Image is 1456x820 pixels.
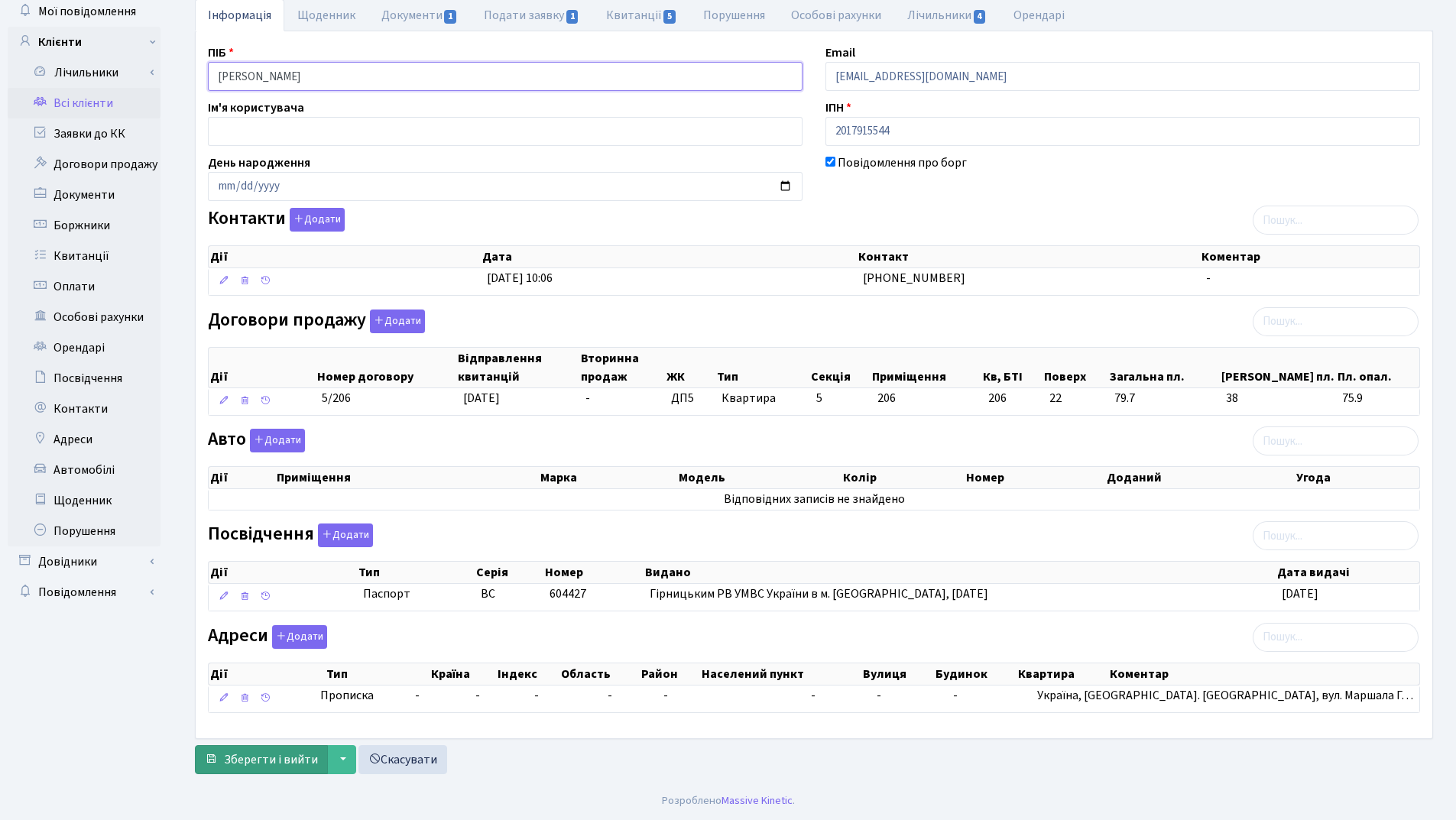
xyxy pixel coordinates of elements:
[8,302,161,332] a: Особові рахунки
[988,390,1037,407] span: 206
[444,10,456,24] span: 1
[8,424,161,455] a: Адреси
[1108,348,1221,387] th: Загальна пл.
[543,562,644,583] th: Номер
[322,390,351,407] span: 5/206
[208,523,373,547] label: Посвідчення
[8,363,161,394] a: Посвідчення
[8,271,161,302] a: Оплати
[857,246,1201,267] th: Контакт
[1342,390,1413,407] span: 75.9
[475,562,544,583] th: Серія
[209,467,275,488] th: Дії
[208,429,305,452] label: Авто
[320,687,374,705] span: Прописка
[534,687,539,704] span: -
[8,455,161,485] a: Автомобілі
[250,429,305,452] button: Авто
[1108,663,1419,685] th: Коментар
[357,562,475,583] th: Тип
[550,585,586,602] span: 604427
[38,3,136,20] span: Мої повідомлення
[640,663,700,685] th: Район
[275,467,540,488] th: Приміщення
[208,44,234,62] label: ПІБ
[475,687,480,704] span: -
[539,467,677,488] th: Марка
[430,663,496,685] th: Країна
[209,489,1419,510] td: Відповідних записів не знайдено
[8,516,161,546] a: Порушення
[358,745,447,774] a: Скасувати
[1253,623,1419,652] input: Пошук...
[325,663,430,685] th: Тип
[208,154,310,172] label: День народження
[8,241,161,271] a: Квитанції
[1253,521,1419,550] input: Пошук...
[1114,390,1214,407] span: 79.7
[8,149,161,180] a: Договори продажу
[481,585,495,602] span: ВС
[272,625,327,649] button: Адреси
[1049,390,1103,407] span: 22
[644,562,1275,583] th: Видано
[208,99,304,117] label: Ім'я користувача
[209,663,325,685] th: Дії
[18,57,161,88] a: Лічильники
[650,585,988,602] span: Гірницьким РВ УМВС України в м. [GEOGRAPHIC_DATA], [DATE]
[290,208,345,232] button: Контакти
[811,687,816,704] span: -
[1295,467,1419,488] th: Угода
[314,521,373,548] a: Додати
[415,687,463,705] span: -
[953,687,958,704] span: -
[825,44,855,62] label: Email
[496,663,560,685] th: Індекс
[974,10,986,24] span: 4
[224,751,318,768] span: Зберегти і вийти
[1276,562,1419,583] th: Дата видачі
[8,88,161,118] a: Всі клієнти
[934,663,1017,685] th: Будинок
[1226,390,1330,407] span: 38
[579,348,665,387] th: Вторинна продаж
[877,390,896,407] span: 206
[8,577,161,608] a: Повідомлення
[663,687,668,704] span: -
[662,792,795,809] div: Розроблено .
[463,390,500,407] span: [DATE]
[877,687,881,704] span: -
[209,246,481,267] th: Дії
[816,390,822,407] span: 5
[566,10,579,24] span: 1
[370,310,425,333] button: Договори продажу
[965,467,1105,488] th: Номер
[8,180,161,210] a: Документи
[608,687,612,704] span: -
[1206,270,1211,287] span: -
[1220,348,1336,387] th: [PERSON_NAME] пл.
[1017,663,1108,685] th: Квартира
[863,270,965,287] span: [PHONE_NUMBER]
[722,792,793,809] a: Massive Kinetic
[366,306,425,333] a: Додати
[316,348,456,387] th: Номер договору
[286,206,345,232] a: Додати
[1253,426,1419,455] input: Пошук...
[1043,348,1108,387] th: Поверх
[585,390,590,407] span: -
[1282,585,1318,602] span: [DATE]
[663,10,676,24] span: 5
[363,585,469,603] span: Паспорт
[1200,246,1419,267] th: Коментар
[8,485,161,516] a: Щоденник
[1253,307,1419,336] input: Пошук...
[981,348,1043,387] th: Кв, БТІ
[209,562,357,583] th: Дії
[268,622,327,649] a: Додати
[677,467,841,488] th: Модель
[1253,206,1419,235] input: Пошук...
[246,426,305,453] a: Додати
[481,246,857,267] th: Дата
[8,546,161,577] a: Довідники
